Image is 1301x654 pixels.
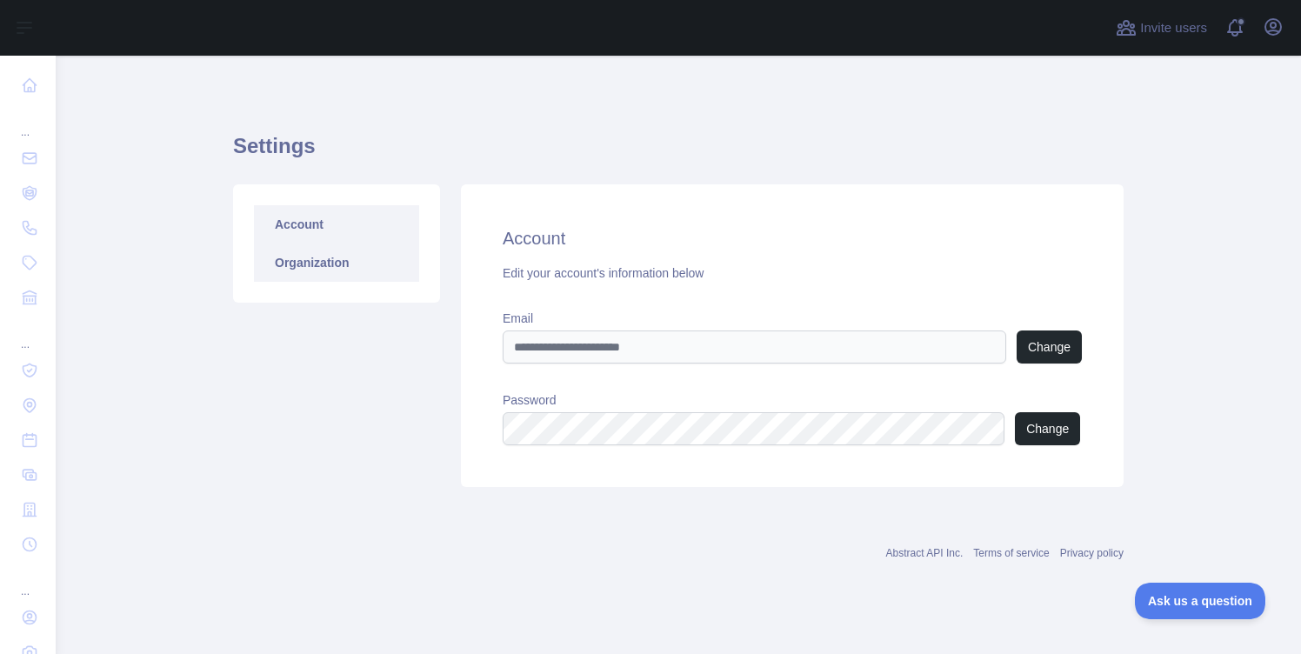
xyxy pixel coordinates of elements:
[886,547,964,559] a: Abstract API Inc.
[973,547,1049,559] a: Terms of service
[503,226,1082,250] h2: Account
[1015,412,1080,445] button: Change
[1140,18,1207,38] span: Invite users
[1060,547,1124,559] a: Privacy policy
[1017,330,1082,364] button: Change
[503,264,1082,282] div: Edit your account's information below
[1112,14,1211,42] button: Invite users
[14,564,42,598] div: ...
[14,317,42,351] div: ...
[14,104,42,139] div: ...
[254,205,419,244] a: Account
[503,310,1082,327] label: Email
[233,132,1124,174] h1: Settings
[503,391,1082,409] label: Password
[1135,583,1266,619] iframe: Toggle Customer Support
[254,244,419,282] a: Organization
